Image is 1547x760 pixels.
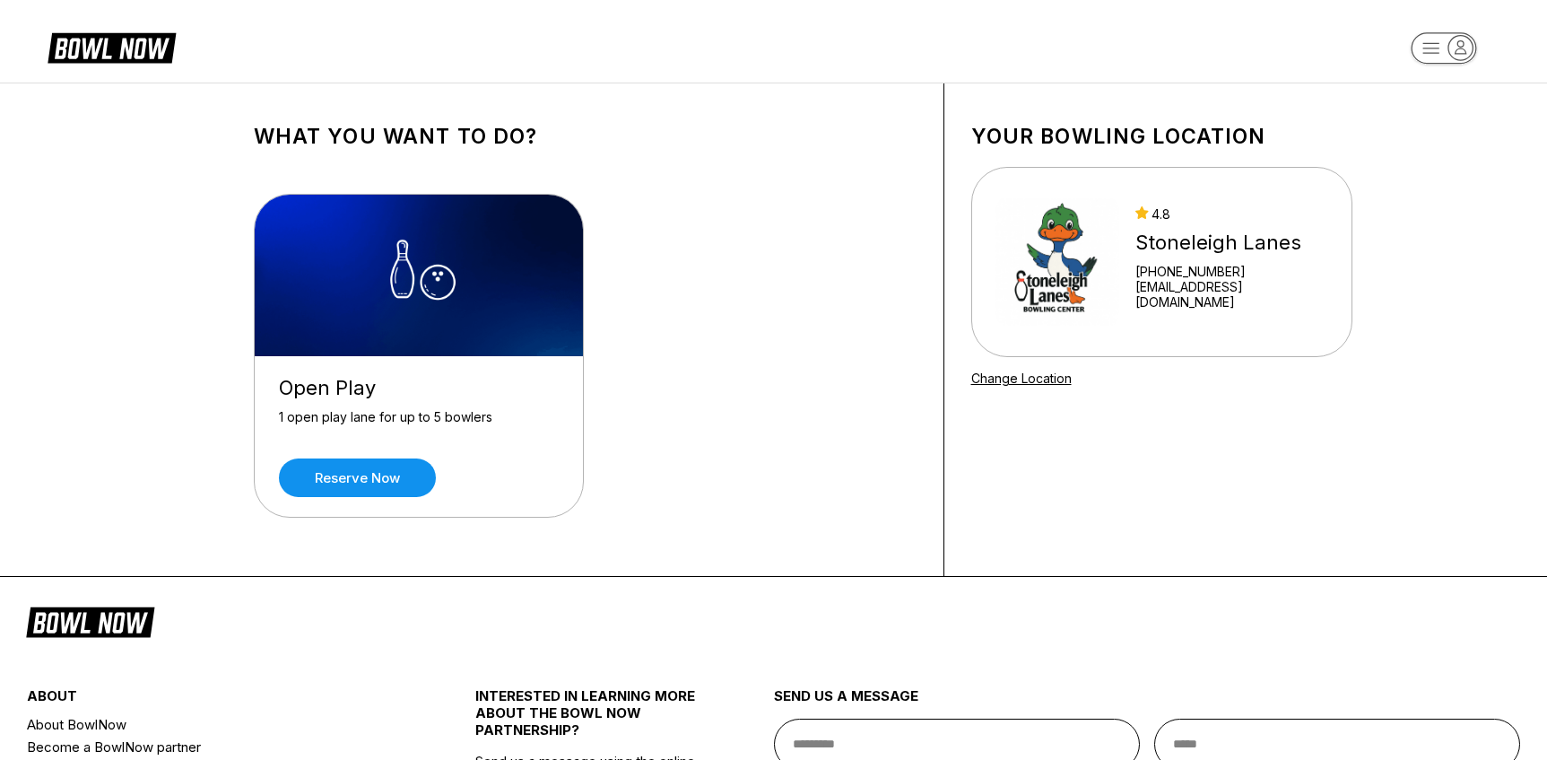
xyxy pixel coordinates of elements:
[254,124,917,149] h1: What you want to do?
[1135,231,1327,255] div: Stoneleigh Lanes
[279,409,559,441] div: 1 open play lane for up to 5 bowlers
[27,736,400,758] a: Become a BowlNow partner
[1135,279,1327,310] a: [EMAIL_ADDRESS][DOMAIN_NAME]
[255,195,585,356] img: Open Play
[995,195,1120,329] img: Stoneleigh Lanes
[475,687,700,753] div: INTERESTED IN LEARNING MORE ABOUT THE BOWL NOW PARTNERSHIP?
[1135,206,1327,222] div: 4.8
[27,687,400,713] div: about
[279,376,559,400] div: Open Play
[971,371,1072,386] a: Change Location
[279,459,436,497] a: Reserve now
[971,124,1352,149] h1: Your bowling location
[774,687,1521,719] div: send us a message
[27,713,400,736] a: About BowlNow
[1135,264,1327,279] div: [PHONE_NUMBER]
